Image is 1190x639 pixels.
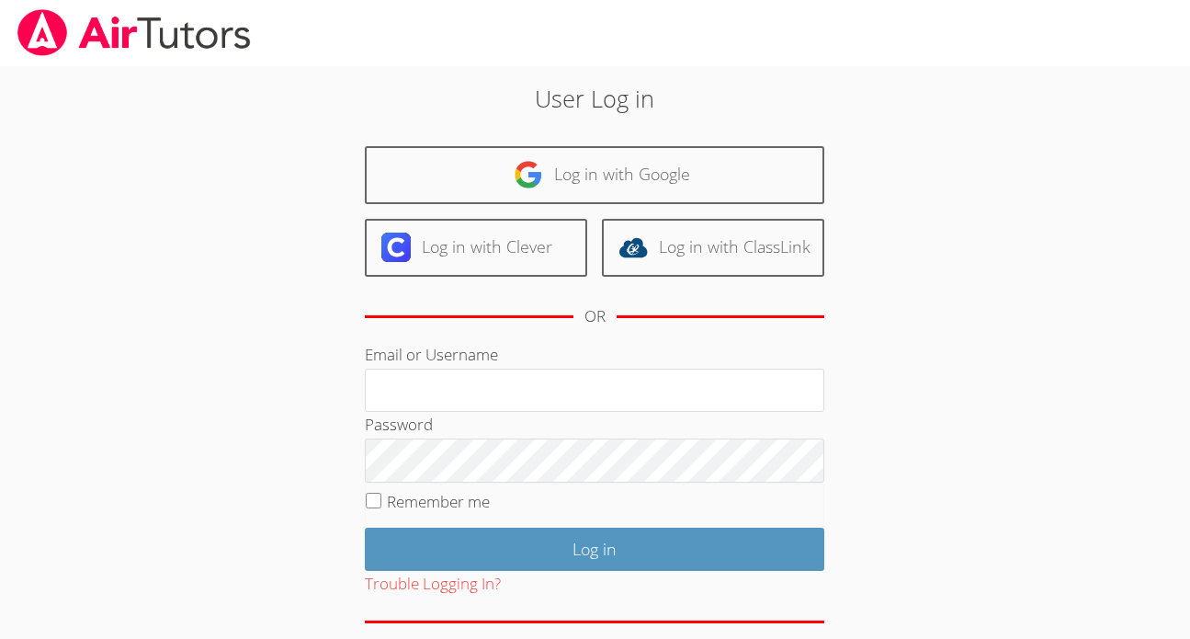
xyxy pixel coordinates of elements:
img: classlink-logo-d6bb404cc1216ec64c9a2012d9dc4662098be43eaf13dc465df04b49fa7ab582.svg [618,233,648,262]
label: Email or Username [365,344,498,365]
h2: User Log in [274,81,916,116]
img: airtutors_banner-c4298cdbf04f3fff15de1276eac7730deb9818008684d7c2e4769d2f7ddbe033.png [16,9,253,56]
a: Log in with Clever [365,219,587,277]
a: Log in with ClassLink [602,219,824,277]
label: Remember me [387,491,490,512]
img: google-logo-50288ca7cdecda66e5e0955fdab243c47b7ad437acaf1139b6f446037453330a.svg [514,160,543,189]
img: clever-logo-6eab21bc6e7a338710f1a6ff85c0baf02591cd810cc4098c63d3a4b26e2feb20.svg [381,233,411,262]
button: Trouble Logging In? [365,571,501,598]
input: Log in [365,528,824,571]
div: OR [584,303,606,330]
a: Log in with Google [365,146,824,204]
label: Password [365,414,433,435]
